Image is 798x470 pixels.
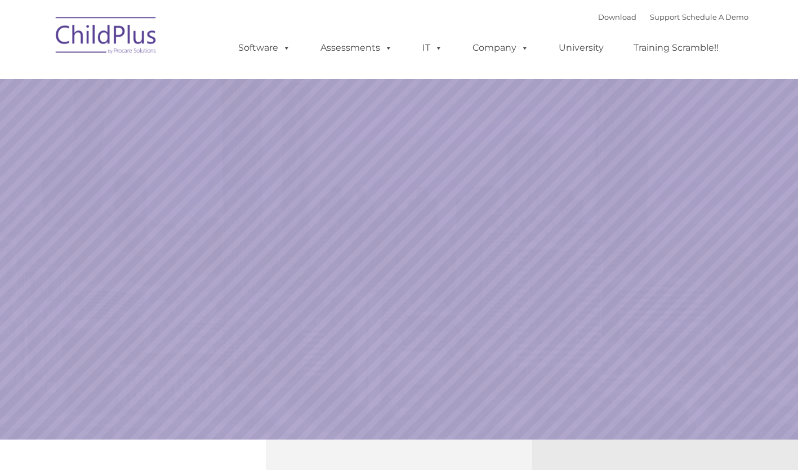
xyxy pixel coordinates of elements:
a: Assessments [309,37,404,59]
a: University [547,37,615,59]
a: Software [227,37,302,59]
a: Download [598,12,636,21]
font: | [598,12,748,21]
a: Learn More [542,238,676,273]
a: Schedule A Demo [682,12,748,21]
a: Company [461,37,540,59]
img: ChildPlus by Procare Solutions [50,9,163,65]
a: IT [411,37,454,59]
a: Support [650,12,680,21]
a: Training Scramble!! [622,37,730,59]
